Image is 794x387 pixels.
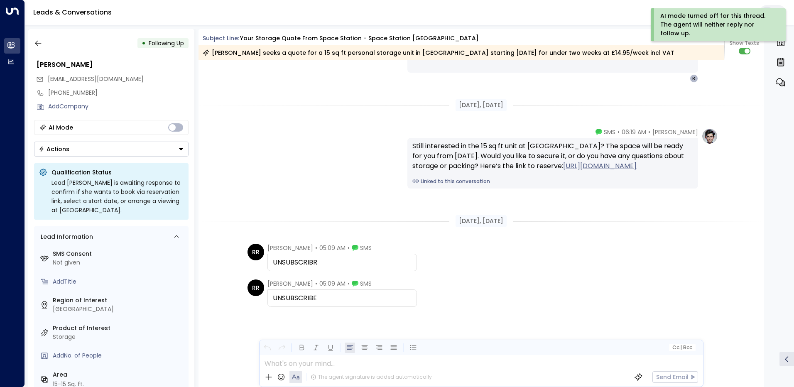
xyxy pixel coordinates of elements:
[648,128,650,136] span: •
[672,345,692,350] span: Cc Bcc
[203,34,239,42] span: Subject Line:
[690,74,698,83] div: R
[412,141,693,171] div: Still interested in the 15 sq ft unit at [GEOGRAPHIC_DATA]? The space will be ready for you from ...
[51,178,184,215] div: Lead [PERSON_NAME] is awaiting response to confirm if she wants to book via reservation link, sel...
[315,279,317,288] span: •
[348,279,350,288] span: •
[48,75,144,83] span: rachelrea@live.ie
[53,296,185,305] label: Region of Interest
[34,142,189,157] div: Button group with a nested menu
[319,279,346,288] span: 05:09 AM
[53,333,185,341] div: Storage
[348,244,350,252] span: •
[660,12,774,38] div: AI mode turned off for this thread. The agent will neither reply nor follow up.
[604,128,615,136] span: SMS
[360,279,372,288] span: SMS
[669,344,695,352] button: Cc|Bcc
[456,99,507,111] div: [DATE], [DATE]
[53,258,185,267] div: Not given
[53,351,185,360] div: AddNo. of People
[34,142,189,157] button: Actions
[273,293,412,303] div: UNSUBSCRIBE
[51,168,184,176] p: Qualification Status
[563,161,637,171] a: [URL][DOMAIN_NAME]
[360,244,372,252] span: SMS
[652,128,698,136] span: [PERSON_NAME]
[48,102,189,111] div: AddCompany
[730,39,759,47] span: Show Texts
[618,128,620,136] span: •
[48,75,144,83] span: [EMAIL_ADDRESS][DOMAIN_NAME]
[33,7,112,17] a: Leads & Conversations
[412,178,693,185] a: Linked to this conversation
[680,345,682,350] span: |
[38,233,93,241] div: Lead Information
[456,215,507,227] div: [DATE], [DATE]
[53,370,185,379] label: Area
[701,128,718,145] img: profile-logo.png
[315,244,317,252] span: •
[277,343,287,353] button: Redo
[319,244,346,252] span: 05:09 AM
[311,373,432,381] div: The agent signature is added automatically
[37,60,189,70] div: [PERSON_NAME]
[142,36,146,51] div: •
[267,279,313,288] span: [PERSON_NAME]
[48,88,189,97] div: [PHONE_NUMBER]
[273,257,412,267] div: UNSUBSCRIBR
[149,39,184,47] span: Following Up
[49,123,73,132] div: AI Mode
[39,145,69,153] div: Actions
[53,250,185,258] label: SMS Consent
[240,34,479,43] div: Your storage quote from Space Station - Space Station [GEOGRAPHIC_DATA]
[203,49,674,57] div: [PERSON_NAME] seeks a quote for a 15 sq ft personal storage unit in [GEOGRAPHIC_DATA] starting [D...
[267,244,313,252] span: [PERSON_NAME]
[53,277,185,286] div: AddTitle
[248,244,264,260] div: RR
[622,128,646,136] span: 06:19 AM
[248,279,264,296] div: RR
[53,305,185,314] div: [GEOGRAPHIC_DATA]
[53,324,185,333] label: Product of Interest
[262,343,272,353] button: Undo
